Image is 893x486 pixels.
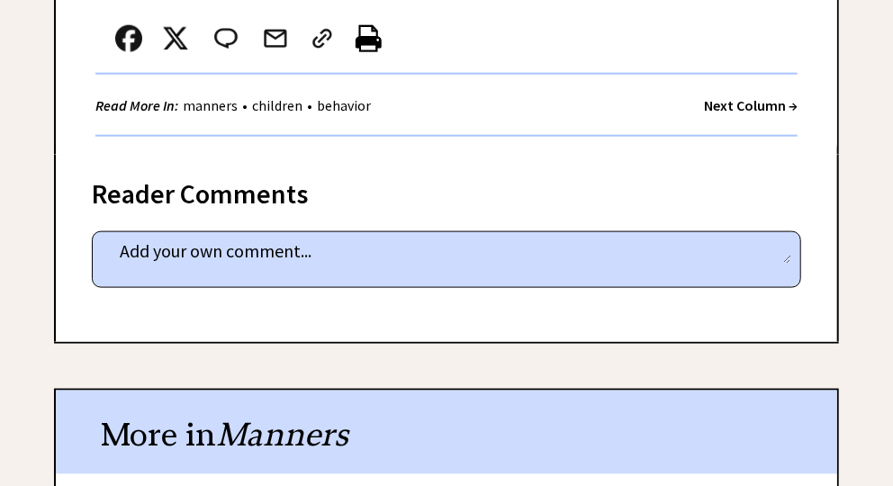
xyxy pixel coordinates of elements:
[178,96,242,114] a: manners
[309,25,336,52] img: link_02.png
[356,25,382,52] img: printer%20icon.png
[162,25,189,52] img: x_small.png
[95,96,178,114] strong: Read More In:
[262,25,289,52] img: mail.png
[704,96,798,114] a: Next Column →
[115,25,142,52] img: facebook.png
[95,94,375,117] div: • •
[92,175,801,203] div: Reader Comments
[211,25,241,52] img: message_round%202.png
[248,96,307,114] a: children
[56,391,837,474] div: More in
[312,96,375,114] a: behavior
[216,414,348,454] span: Manners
